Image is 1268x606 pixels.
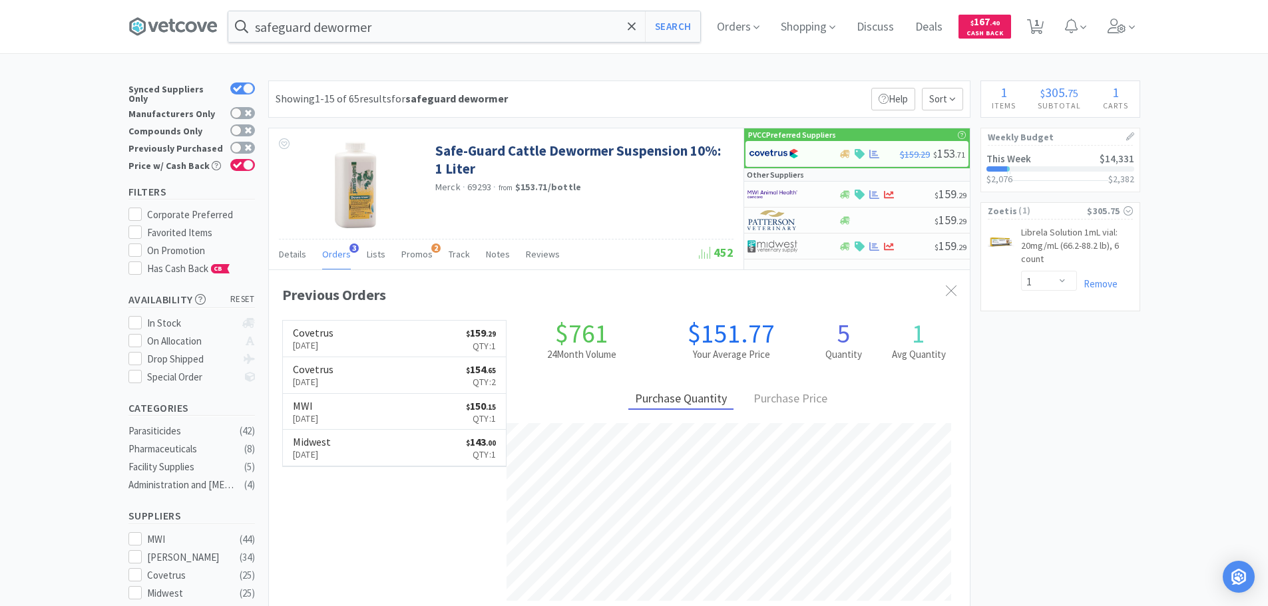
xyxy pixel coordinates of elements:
span: $ [466,402,470,412]
span: $159.29 [900,148,930,160]
h1: 5 [806,320,881,347]
span: . 00 [486,438,496,448]
div: Covetrus [147,567,230,583]
img: 400f1bcdc6fb47229c132f560633fc27_133974.jpeg [312,142,399,228]
span: 167 [970,15,1000,28]
span: for [391,92,508,105]
span: · [463,181,465,193]
span: . 29 [486,329,496,339]
img: 5996d71b95a543a991bb548d22a7d8a8_593238.jpeg [988,229,1014,255]
div: Purchase Quantity [628,389,734,410]
p: [DATE] [293,338,333,353]
a: Covetrus[DATE]$159.29Qty:1 [283,321,507,357]
div: . [1027,86,1092,99]
h2: This Week [986,154,1031,164]
div: On Allocation [147,333,236,349]
h2: Avg Quantity [881,347,956,363]
span: $ [935,216,939,226]
span: $14,331 [1100,152,1134,165]
h5: Filters [128,184,255,200]
div: $305.75 [1087,204,1132,218]
div: [PERSON_NAME] [147,549,230,565]
div: Corporate Preferred [147,207,255,223]
h1: 1 [881,320,956,347]
p: Other Suppliers [747,168,804,181]
p: Qty: 1 [466,339,496,353]
div: Showing 1-15 of 65 results [276,90,508,108]
img: f6b2451649754179b5b4e0c70c3f7cb0_2.png [747,184,797,204]
span: . 29 [956,216,966,226]
span: Cash Back [966,30,1003,39]
div: ( 25 ) [240,567,255,583]
a: Remove [1077,277,1118,290]
span: from [499,183,513,192]
p: Qty: 1 [466,447,496,462]
p: Help [871,88,915,110]
div: Pharmaceuticals [128,441,236,457]
div: ( 5 ) [244,459,255,475]
span: . 65 [486,366,496,375]
span: 452 [699,245,734,260]
h1: Weekly Budget [988,128,1133,146]
div: Synced Suppliers Only [128,82,224,103]
p: [DATE] [293,447,331,462]
div: ( 25 ) [240,585,255,601]
div: Price w/ Cash Back [128,159,224,170]
div: Compounds Only [128,124,224,136]
span: $ [935,190,939,200]
span: ( 1 ) [1017,204,1087,218]
div: Open Intercom Messenger [1223,561,1255,593]
h6: Covetrus [293,364,333,375]
a: MWI[DATE]$150.15Qty:1 [283,394,507,430]
span: Reviews [526,248,560,260]
span: 150 [466,399,496,412]
span: 1 [1112,84,1119,100]
a: Covetrus[DATE]$154.65Qty:2 [283,357,507,394]
a: Safe-Guard Cattle Dewormer Suspension 10%: 1 Liter [435,142,730,178]
h4: Items [981,99,1027,112]
img: 77fca1acd8b6420a9015268ca798ef17_1.png [749,144,799,164]
div: Favorited Items [147,225,255,241]
a: This Week$14,331$2,076$2,382 [981,146,1140,192]
span: $ [466,438,470,448]
span: 1 [1000,84,1007,100]
input: Search by item, sku, manufacturer, ingredient, size... [228,11,700,42]
div: Facility Supplies [128,459,236,475]
span: Lists [367,248,385,260]
span: 159 [935,238,966,253]
h4: Carts [1092,99,1140,112]
a: 1 [1022,23,1049,35]
span: . 71 [955,150,965,160]
span: . 29 [956,190,966,200]
div: ( 34 ) [240,549,255,565]
span: 75 [1068,86,1078,100]
h6: Midwest [293,436,331,447]
a: $167.40Cash Back [958,9,1011,45]
div: On Promotion [147,243,255,259]
span: Track [449,248,470,260]
div: Administration and [MEDICAL_DATA] [128,477,236,493]
span: 159 [935,186,966,202]
h1: $761 [507,320,656,347]
div: Previously Purchased [128,142,224,153]
span: CB [212,265,225,273]
h2: Your Average Price [656,347,806,363]
span: 159 [935,212,966,227]
span: $ [935,242,939,252]
span: · [493,181,496,193]
a: Librela Solution 1mL vial: 20mg/mL (66.2-88.2 lb), 6 count [1021,226,1133,271]
div: Drop Shipped [147,351,236,367]
span: $ [1040,86,1045,100]
div: ( 44 ) [240,531,255,547]
h5: Categories [128,400,255,416]
span: reset [230,293,255,307]
span: Notes [486,248,510,260]
a: Merck [435,181,461,193]
span: $ [933,150,937,160]
div: ( 4 ) [244,477,255,493]
div: Purchase Price [747,389,834,410]
span: . 29 [956,242,966,252]
span: . 15 [486,402,496,412]
div: ( 8 ) [244,441,255,457]
h1: $151.77 [656,320,806,347]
